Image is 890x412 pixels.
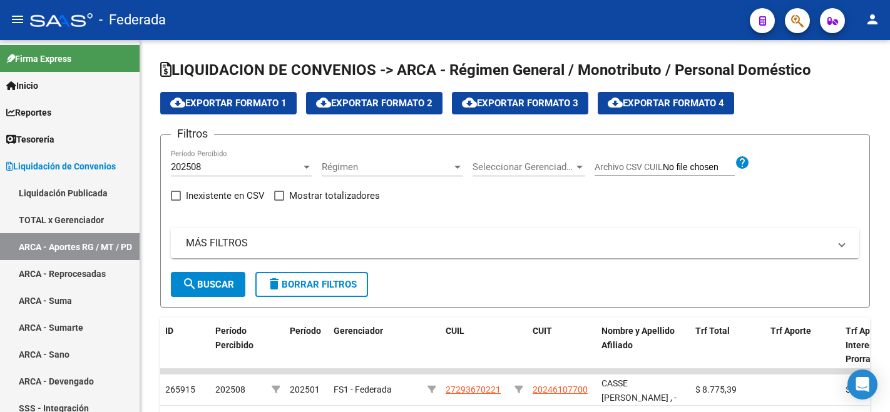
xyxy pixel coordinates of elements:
[285,318,329,373] datatable-header-cell: Período
[267,279,357,290] span: Borrar Filtros
[186,188,265,203] span: Inexistente en CSV
[6,52,71,66] span: Firma Express
[210,318,267,373] datatable-header-cell: Período Percibido
[598,92,734,114] button: Exportar Formato 4
[334,326,383,336] span: Gerenciador
[865,12,880,27] mat-icon: person
[316,98,432,109] span: Exportar Formato 2
[846,384,887,394] span: $ 2.342,54
[452,92,588,114] button: Exportar Formato 3
[6,79,38,93] span: Inicio
[171,161,201,173] span: 202508
[290,384,320,394] span: 202501
[601,326,675,350] span: Nombre y Apellido Afiliado
[462,95,477,110] mat-icon: cloud_download
[690,318,765,373] datatable-header-cell: Trf Total
[528,318,596,373] datatable-header-cell: CUIT
[735,155,750,170] mat-icon: help
[462,98,578,109] span: Exportar Formato 3
[695,326,730,336] span: Trf Total
[601,378,677,403] span: CASSE [PERSON_NAME] , -
[770,326,811,336] span: Trf Aporte
[306,92,442,114] button: Exportar Formato 2
[290,326,321,336] span: Período
[255,272,368,297] button: Borrar Filtros
[765,318,841,373] datatable-header-cell: Trf Aporte
[160,92,297,114] button: Exportar Formato 1
[160,318,210,373] datatable-header-cell: ID
[182,276,197,291] mat-icon: search
[595,162,663,172] span: Archivo CSV CUIL
[10,12,25,27] mat-icon: menu
[695,384,737,394] span: $ 8.775,39
[533,326,552,336] span: CUIT
[441,318,509,373] datatable-header-cell: CUIL
[186,236,829,250] mat-panel-title: MÁS FILTROS
[6,133,54,146] span: Tesorería
[663,162,735,173] input: Archivo CSV CUIL
[6,106,51,119] span: Reportes
[446,326,464,336] span: CUIL
[267,276,282,291] mat-icon: delete
[165,326,173,336] span: ID
[215,326,253,350] span: Período Percibido
[329,318,422,373] datatable-header-cell: Gerenciador
[215,384,245,394] span: 202508
[6,159,116,173] span: Liquidación de Convenios
[170,98,287,109] span: Exportar Formato 1
[160,61,811,79] span: LIQUIDACION DE CONVENIOS -> ARCA - Régimen General / Monotributo / Personal Doméstico
[608,95,623,110] mat-icon: cloud_download
[182,279,234,290] span: Buscar
[165,384,195,394] span: 265915
[289,188,380,203] span: Mostrar totalizadores
[316,95,331,110] mat-icon: cloud_download
[99,6,166,34] span: - Federada
[171,125,214,143] h3: Filtros
[171,228,859,258] mat-expansion-panel-header: MÁS FILTROS
[473,161,574,173] span: Seleccionar Gerenciador
[170,95,185,110] mat-icon: cloud_download
[171,272,245,297] button: Buscar
[322,161,452,173] span: Régimen
[446,384,501,394] span: 27293670221
[533,384,588,394] span: 20246107700
[334,384,392,394] span: FS1 - Federada
[847,369,877,399] div: Open Intercom Messenger
[608,98,724,109] span: Exportar Formato 4
[596,318,690,373] datatable-header-cell: Nombre y Apellido Afiliado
